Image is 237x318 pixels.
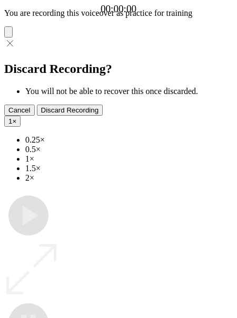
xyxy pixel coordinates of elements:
a: 00:00:00 [101,3,136,15]
p: You are recording this voiceover as practice for training [4,8,233,18]
button: Cancel [4,105,35,116]
li: 1.5× [25,164,233,173]
h2: Discard Recording? [4,62,233,76]
li: 1× [25,154,233,164]
li: 0.25× [25,135,233,145]
button: Discard Recording [37,105,103,116]
span: 1 [8,117,12,125]
li: You will not be able to recover this once discarded. [25,87,233,96]
li: 2× [25,173,233,183]
li: 0.5× [25,145,233,154]
button: 1× [4,116,21,127]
